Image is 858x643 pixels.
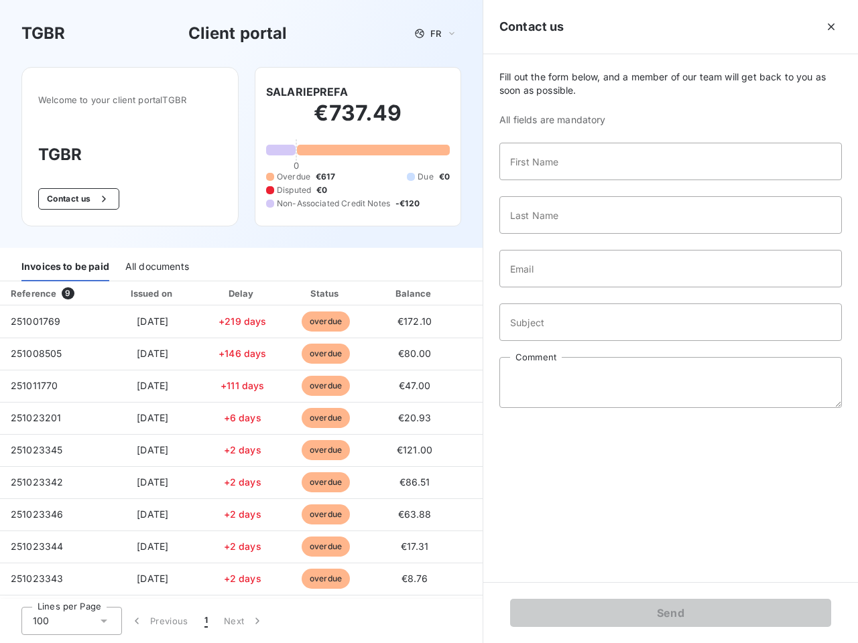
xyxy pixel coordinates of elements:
span: €86.51 [400,476,430,488]
span: overdue [302,344,350,364]
h3: Client portal [188,21,288,46]
span: +111 days [221,380,264,391]
span: Overdue [277,171,310,183]
span: €47.00 [399,380,430,391]
span: +2 days [224,508,261,520]
span: +2 days [224,444,261,455]
h5: Contact us [499,17,564,36]
button: Next [216,607,272,635]
span: €172.10 [397,315,432,327]
span: 251023344 [11,541,63,552]
span: [DATE] [137,508,168,520]
span: 0 [294,160,299,171]
span: 1 [204,614,208,628]
span: €20.93 [398,412,432,423]
span: +2 days [224,573,261,584]
span: 9 [62,287,74,299]
span: 251008505 [11,348,62,359]
h2: €737.49 [266,100,450,140]
span: overdue [302,472,350,492]
span: 251001769 [11,315,60,327]
div: PDF [464,287,532,300]
span: Disputed [277,184,311,196]
span: overdue [302,504,350,524]
div: Reference [11,288,56,299]
span: 251023342 [11,476,63,488]
span: -€120 [395,198,420,210]
span: [DATE] [137,541,168,552]
span: overdue [302,376,350,396]
span: Due [418,171,433,183]
span: €121.00 [397,444,432,455]
input: placeholder [499,250,842,287]
span: €0 [316,184,327,196]
span: €0 [439,171,450,183]
span: €80.00 [398,348,432,359]
span: €17.31 [401,541,428,552]
span: 251023346 [11,508,63,520]
div: Invoices to be paid [21,253,109,281]
span: overdue [302,537,350,557]
span: [DATE] [137,412,168,423]
span: 251011770 [11,380,58,391]
span: €63.88 [398,508,432,520]
span: +146 days [219,348,266,359]
span: +2 days [224,476,261,488]
button: Contact us [38,188,119,210]
span: overdue [302,440,350,460]
input: placeholder [499,303,842,341]
span: [DATE] [137,315,168,327]
span: 251023345 [11,444,62,455]
span: +2 days [224,541,261,552]
span: [DATE] [137,348,168,359]
button: Send [510,599,831,627]
div: Delay [204,287,281,300]
span: Non-Associated Credit Notes [277,198,390,210]
h6: SALARIEPREFA [266,84,348,100]
h3: TGBR [21,21,66,46]
span: €8.76 [402,573,428,584]
span: +219 days [219,315,266,327]
span: 100 [33,614,49,628]
span: Fill out the form below, and a member of our team will get back to you as soon as possible. [499,70,842,97]
span: overdue [302,408,350,428]
span: +6 days [224,412,261,423]
div: Balance [371,287,458,300]
span: Welcome to your client portal TGBR [38,94,222,105]
span: overdue [302,311,350,332]
span: overdue [302,569,350,589]
button: 1 [196,607,216,635]
span: [DATE] [137,476,168,488]
h3: TGBR [38,143,222,167]
span: [DATE] [137,380,168,391]
span: [DATE] [137,573,168,584]
span: €617 [316,171,335,183]
div: Issued on [107,287,199,300]
span: All fields are mandatory [499,113,842,127]
span: 251023343 [11,573,63,584]
div: Status [286,287,366,300]
input: placeholder [499,143,842,180]
span: 251023201 [11,412,61,423]
span: [DATE] [137,444,168,455]
input: placeholder [499,196,842,234]
div: All documents [125,253,189,281]
button: Previous [122,607,196,635]
span: FR [430,28,441,39]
